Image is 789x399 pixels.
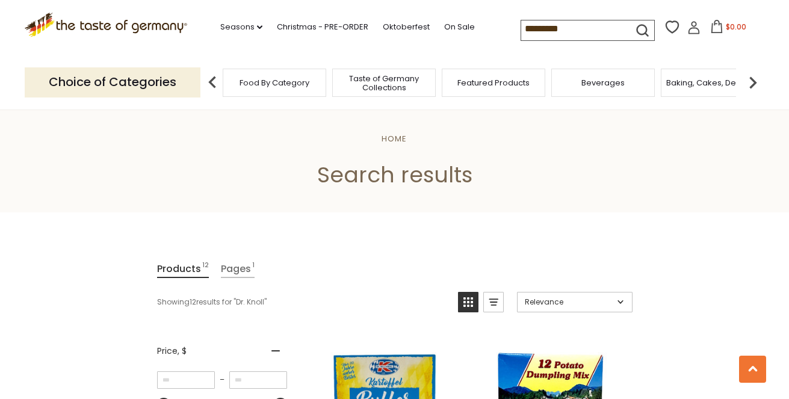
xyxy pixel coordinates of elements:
[157,345,187,357] span: Price
[221,261,255,278] a: View Pages Tab
[215,374,229,385] span: –
[25,67,200,97] p: Choice of Categories
[336,74,432,92] a: Taste of Germany Collections
[252,261,255,277] span: 1
[444,20,475,34] a: On Sale
[483,292,504,312] a: View list mode
[525,297,613,308] span: Relevance
[229,371,287,389] input: Maximum value
[190,297,196,308] b: 12
[581,78,625,87] a: Beverages
[37,161,752,188] h1: Search results
[277,20,368,34] a: Christmas - PRE-ORDER
[726,22,746,32] span: $0.00
[200,70,224,94] img: previous arrow
[741,70,765,94] img: next arrow
[458,292,478,312] a: View grid mode
[202,261,209,277] span: 12
[517,292,633,312] a: Sort options
[178,345,187,357] span: , $
[666,78,760,87] a: Baking, Cakes, Desserts
[382,133,407,144] a: Home
[157,261,209,278] a: View Products Tab
[240,78,309,87] a: Food By Category
[457,78,530,87] a: Featured Products
[157,292,449,312] div: Showing results for " "
[157,371,215,389] input: Minimum value
[383,20,430,34] a: Oktoberfest
[703,20,754,38] button: $0.00
[220,20,262,34] a: Seasons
